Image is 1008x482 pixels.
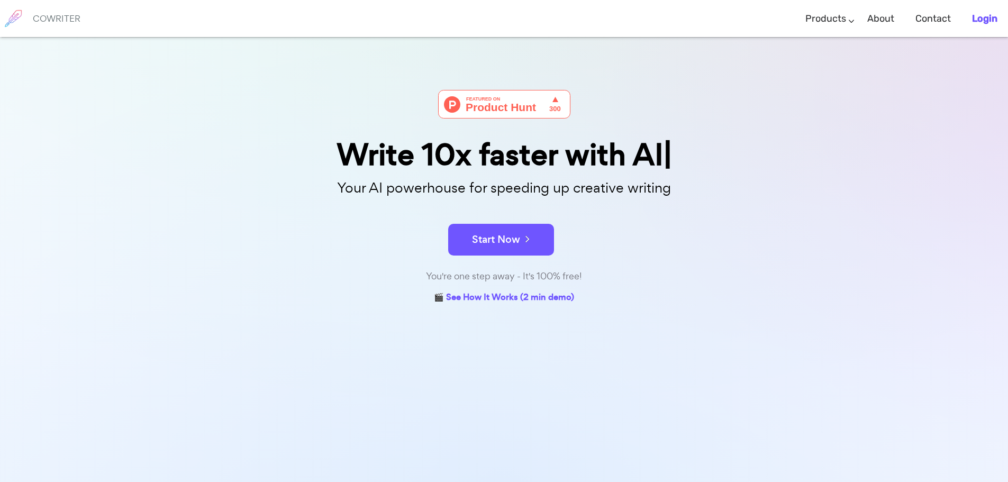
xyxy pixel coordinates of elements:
[915,3,951,34] a: Contact
[33,14,80,23] h6: COWRITER
[240,177,769,199] p: Your AI powerhouse for speeding up creative writing
[434,290,574,306] a: 🎬 See How It Works (2 min demo)
[240,269,769,284] div: You're one step away - It's 100% free!
[972,13,997,24] b: Login
[438,90,570,119] img: Cowriter - Your AI buddy for speeding up creative writing | Product Hunt
[972,3,997,34] a: Login
[867,3,894,34] a: About
[448,224,554,256] button: Start Now
[805,3,846,34] a: Products
[240,140,769,170] div: Write 10x faster with AI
